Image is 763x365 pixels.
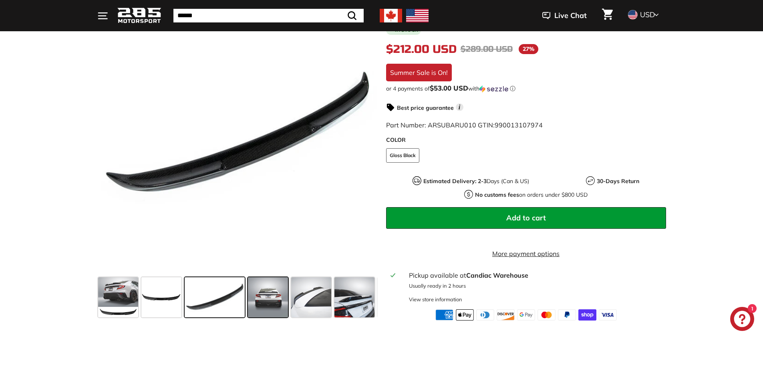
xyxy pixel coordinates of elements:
span: $289.00 USD [461,44,513,54]
span: $53.00 USD [430,84,468,92]
strong: Best price guarantee [397,104,454,111]
span: Live Chat [554,10,587,21]
b: In stock [395,28,418,32]
img: visa [599,309,617,321]
span: $212.00 USD [386,42,457,56]
img: paypal [558,309,576,321]
div: or 4 payments of$53.00 USDwithSezzle Click to learn more about Sezzle [386,85,666,93]
strong: Estimated Delivery: 2-3 [423,177,487,185]
img: american_express [435,309,453,321]
img: Logo_285_Motorsport_areodynamics_components [117,6,161,25]
img: apple_pay [456,309,474,321]
button: Live Chat [532,6,597,26]
span: USD [640,10,655,19]
p: Days (Can & US) [423,177,529,186]
strong: Candiac Warehouse [466,271,528,279]
img: shopify_pay [578,309,596,321]
div: Summer Sale is On! [386,64,452,81]
strong: No customs fees [475,191,519,198]
span: 990013107974 [495,121,543,129]
div: or 4 payments of with [386,85,666,93]
a: Cart [597,2,618,29]
img: Sezzle [479,85,508,93]
img: google_pay [517,309,535,321]
span: Add to cart [506,213,546,222]
img: discover [497,309,515,321]
inbox-online-store-chat: Shopify online store chat [728,307,757,333]
div: View store information [409,296,462,303]
p: Usually ready in 2 hours [409,282,661,290]
img: diners_club [476,309,494,321]
p: on orders under $800 USD [475,191,588,199]
button: Add to cart [386,207,666,229]
a: More payment options [386,249,666,258]
strong: 30-Days Return [597,177,639,185]
img: master [538,309,556,321]
div: Pickup available at [409,270,661,280]
span: Part Number: ARSUBARU010 GTIN: [386,121,543,129]
label: COLOR [386,136,666,144]
span: 27% [519,44,538,54]
span: i [456,103,463,111]
input: Search [173,9,364,22]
